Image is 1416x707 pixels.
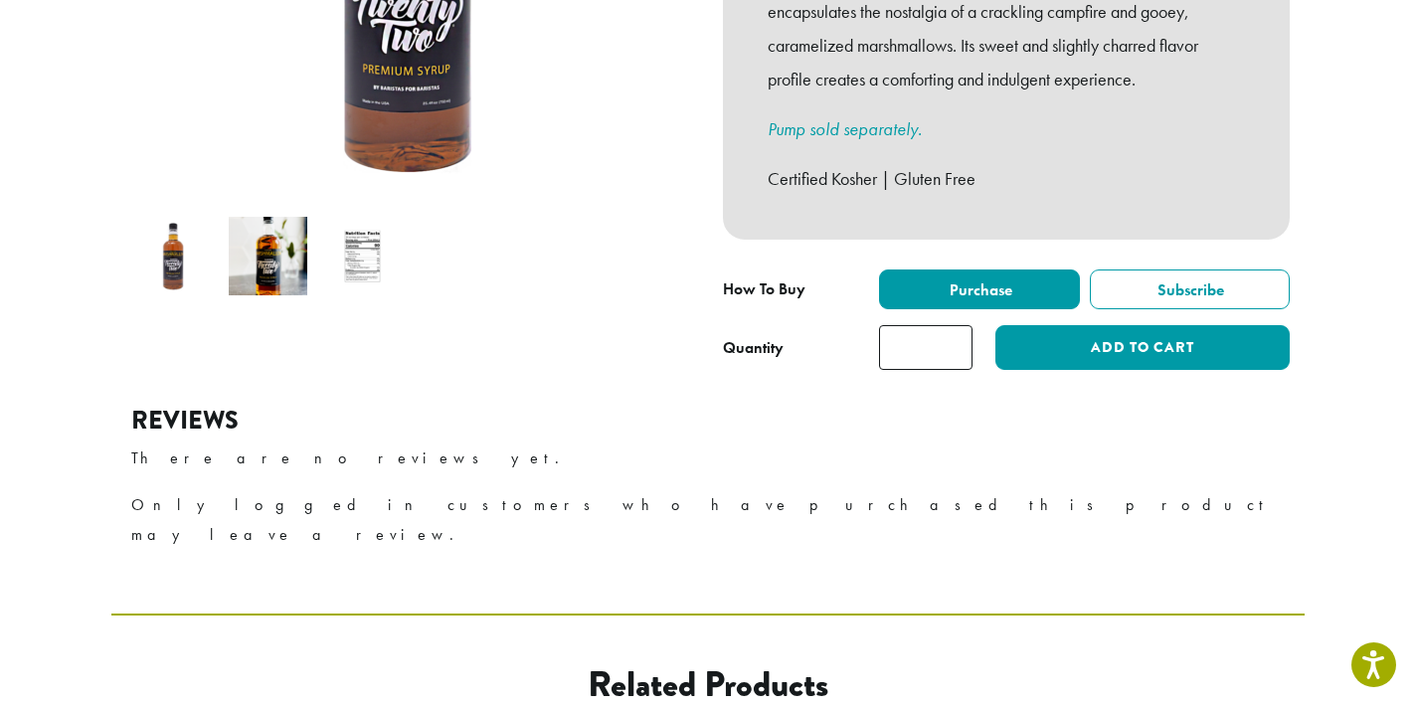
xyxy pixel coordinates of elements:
input: Product quantity [879,325,973,370]
img: Barista 22 Marshmallow Syrup [134,217,213,295]
img: Barista 22 Marshmallow Syrup - Image 2 [229,217,307,295]
span: Purchase [947,279,1012,300]
button: Add to cart [995,325,1290,370]
span: Subscribe [1154,279,1224,300]
p: Certified Kosher | Gluten Free [768,162,1245,196]
p: Only logged in customers who have purchased this product may leave a review. [131,490,1285,550]
span: How To Buy [723,278,805,299]
h2: Related products [271,663,1145,706]
p: There are no reviews yet. [131,443,1285,473]
h2: Reviews [131,406,1285,436]
a: Pump sold separately. [768,117,922,140]
div: Quantity [723,336,784,360]
img: Barista 22 Marshmallow Syrup - Image 3 [323,217,402,295]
